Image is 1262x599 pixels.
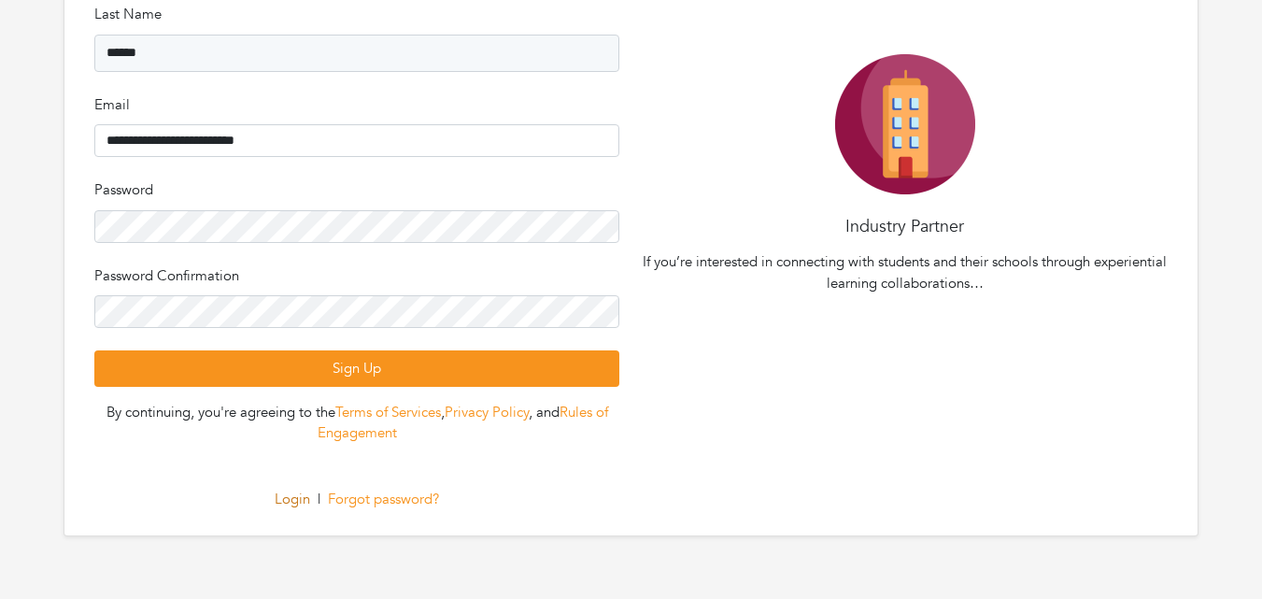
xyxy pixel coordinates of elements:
button: Sign Up [94,350,620,387]
p: Password [94,179,620,201]
p: Last Name [94,4,620,25]
a: Forgot password? [328,490,439,508]
div: By continuing, you're agreeing to the , , and [94,402,620,444]
a: Privacy Policy [445,403,529,421]
p: If you’re interested in connecting with students and their schools through experiential learning ... [642,251,1168,293]
p: Email [94,94,620,116]
img: Company-Icon-7f8a26afd1715722aa5ae9dc11300c11ceeb4d32eda0db0d61c21d11b95ecac6.png [835,54,975,194]
span: | [318,490,320,508]
a: Rules of Engagement [318,403,608,443]
h4: Industry Partner [642,217,1168,237]
a: Login [275,490,310,508]
p: Password Confirmation [94,265,620,287]
a: Terms of Services [335,403,441,421]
